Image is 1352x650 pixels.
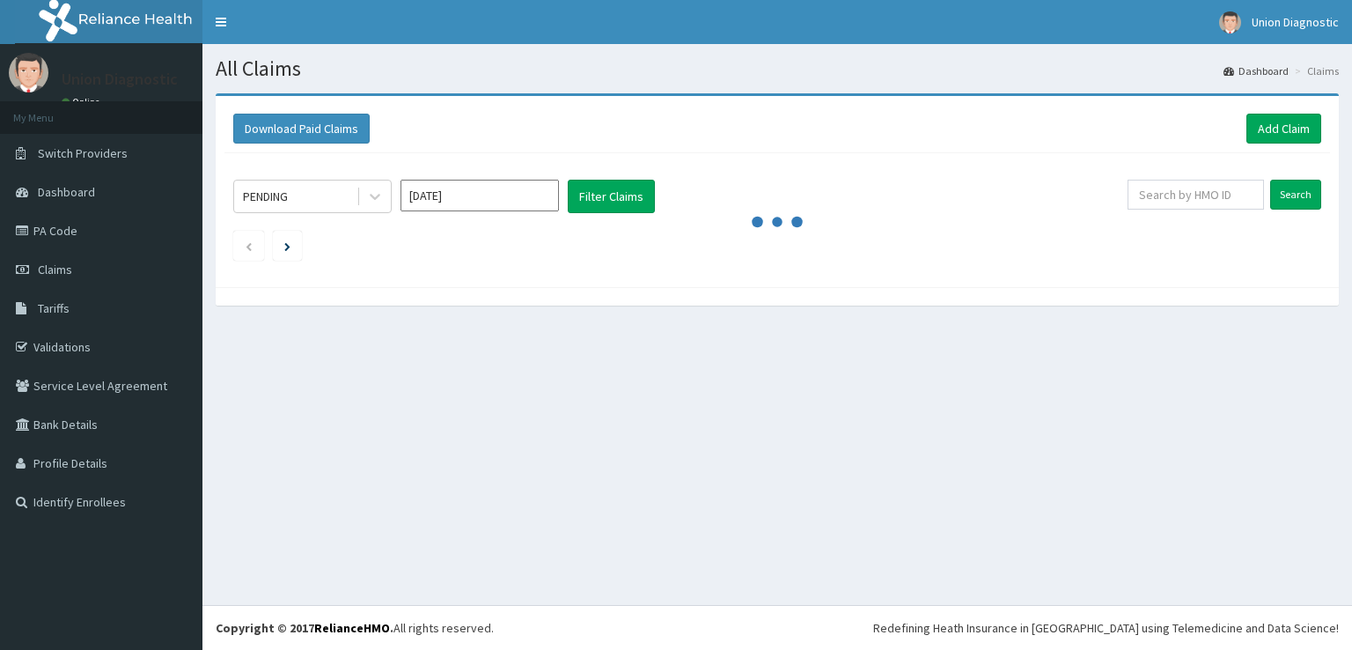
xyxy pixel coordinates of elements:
[233,114,370,144] button: Download Paid Claims
[38,300,70,316] span: Tariffs
[314,620,390,636] a: RelianceHMO
[38,262,72,277] span: Claims
[1223,63,1289,78] a: Dashboard
[38,145,128,161] span: Switch Providers
[202,605,1352,650] footer: All rights reserved.
[284,238,290,254] a: Next page
[216,57,1339,80] h1: All Claims
[1219,11,1241,33] img: User Image
[1270,180,1321,210] input: Search
[243,188,288,205] div: PENDING
[9,53,48,92] img: User Image
[245,238,253,254] a: Previous page
[568,180,655,213] button: Filter Claims
[751,196,804,248] svg: audio-loading
[873,619,1339,637] div: Redefining Heath Insurance in [GEOGRAPHIC_DATA] using Telemedicine and Data Science!
[1290,63,1339,78] li: Claims
[62,71,178,87] p: Union Diagnostic
[1128,180,1264,210] input: Search by HMO ID
[216,620,393,636] strong: Copyright © 2017 .
[1246,114,1321,144] a: Add Claim
[1252,14,1339,30] span: Union Diagnostic
[62,96,104,108] a: Online
[400,180,559,211] input: Select Month and Year
[38,184,95,200] span: Dashboard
